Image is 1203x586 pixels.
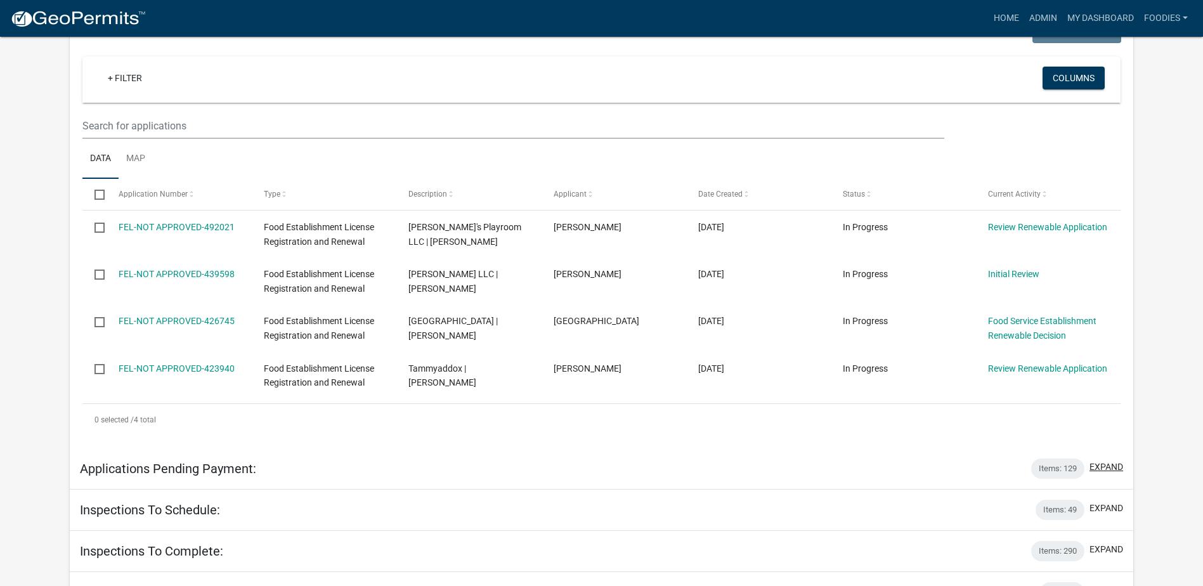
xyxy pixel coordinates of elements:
div: 4 total [82,404,1121,436]
h5: Inspections To Complete: [80,544,223,559]
a: Foodies [1139,6,1193,30]
datatable-header-cell: Current Activity [975,179,1120,209]
span: JM Marion LLC | Sam Ballard Jr [408,269,498,294]
a: Review Renewable Application [988,222,1107,232]
a: + Filter [98,67,152,89]
a: FEL-NOT APPROVED-492021 [119,222,235,232]
a: Data [82,139,119,179]
datatable-header-cell: Applicant [541,179,686,209]
span: Food Establishment License Registration and Renewal [264,363,374,388]
span: In Progress [843,222,888,232]
h5: Inspections To Schedule: [80,502,220,518]
a: FEL-NOT APPROVED-439598 [119,269,235,279]
span: jessica brodt [554,222,621,232]
div: collapse [70,8,1133,448]
span: 06/23/2025 [698,269,724,279]
div: Items: 49 [1036,500,1084,520]
span: Applicant [554,190,587,199]
h5: Applications Pending Payment: [80,461,256,476]
span: Tammy Maddox [554,363,621,374]
datatable-header-cell: Description [396,179,541,209]
a: Admin [1024,6,1062,30]
span: El Rancho Street Tacos | Ivan Gonzalez [408,316,498,341]
span: 05/20/2025 [698,363,724,374]
a: Review Renewable Application [988,363,1107,374]
span: Current Activity [988,190,1041,199]
span: Food Establishment License Registration and Renewal [264,269,374,294]
input: Search for applications [82,113,944,139]
span: In Progress [843,363,888,374]
button: expand [1089,460,1123,474]
datatable-header-cell: Application Number [107,179,251,209]
span: In Progress [843,269,888,279]
span: 0 selected / [94,415,134,424]
a: FEL-NOT APPROVED-426745 [119,316,235,326]
a: Initial Review [988,269,1039,279]
a: Food Service Establishment Renewable Decision [988,316,1096,341]
a: Home [989,6,1024,30]
div: Items: 290 [1031,541,1084,561]
a: Map [119,139,153,179]
span: Application Number [119,190,188,199]
a: FEL-NOT APPROVED-423940 [119,363,235,374]
span: Food Establishment License Registration and Renewal [264,316,374,341]
button: expand [1089,543,1123,556]
span: Food Establishment License Registration and Renewal [264,222,374,247]
span: 10/13/2025 [698,222,724,232]
span: In Progress [843,316,888,326]
span: Description [408,190,447,199]
datatable-header-cell: Status [831,179,975,209]
datatable-header-cell: Date Created [686,179,831,209]
span: Tammyaddox | Tammy Maddox [408,363,476,388]
span: Date Created [698,190,743,199]
span: Type [264,190,280,199]
div: Items: 129 [1031,459,1084,479]
span: 05/27/2025 [698,316,724,326]
span: Status [843,190,865,199]
span: Matthew Toth [554,269,621,279]
datatable-header-cell: Select [82,179,107,209]
a: My Dashboard [1062,6,1139,30]
datatable-header-cell: Type [252,179,396,209]
button: Columns [1043,67,1105,89]
span: Nani's Playroom LLC | Jessica Brodt [408,222,521,247]
button: expand [1089,502,1123,515]
span: El Rancho Street Tacos [554,316,639,326]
